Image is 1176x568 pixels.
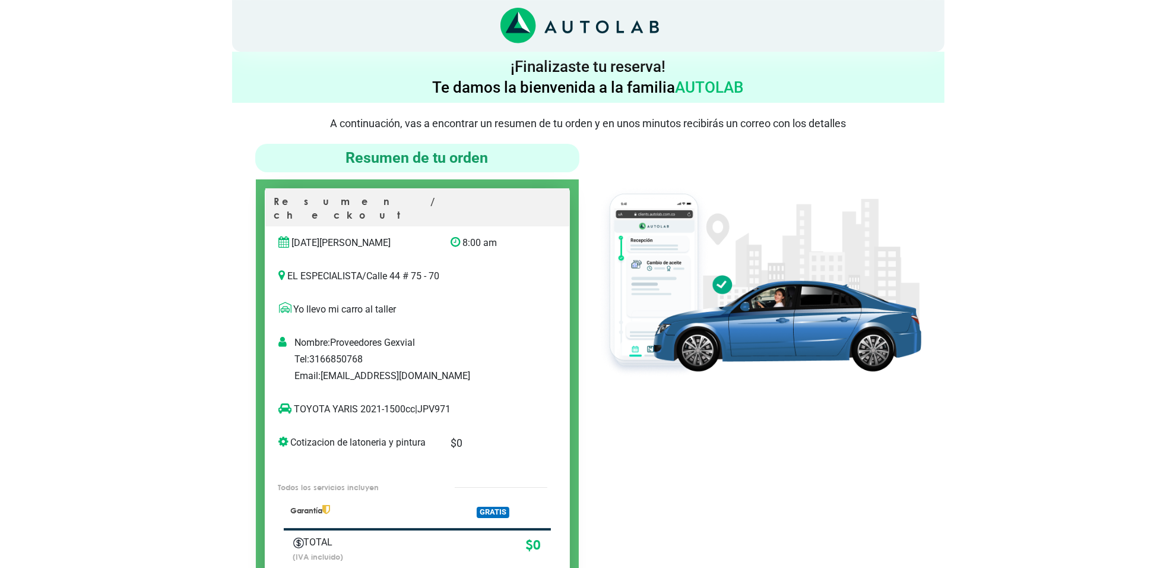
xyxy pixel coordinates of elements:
p: Resumen / checkout [274,195,560,226]
h4: ¡Finalizaste tu reserva! Te damos la bienvenida a la familia [237,56,940,98]
p: EL ESPECIALISTA / Calle 44 # 75 - 70 [279,269,556,283]
a: Link al sitio de autolab [500,20,659,31]
p: Nombre: Proveedores Gexvial [294,336,565,350]
p: [DATE][PERSON_NAME] [279,236,433,250]
small: (IVA incluido) [293,552,344,561]
p: TOYOTA YARIS 2021-1500cc | JPV971 [279,402,531,416]
p: $ 0 [404,535,541,556]
p: $ 0 [451,436,531,451]
p: Garantía [290,505,433,516]
h4: Resumen de tu orden [260,149,575,168]
p: 8:00 am [451,236,531,250]
p: Todos los servicios incluyen [278,482,430,493]
p: Email: [EMAIL_ADDRESS][DOMAIN_NAME] [294,369,565,383]
p: Cotizacion de latoneria y pintura [279,436,433,450]
p: A continuación, vas a encontrar un resumen de tu orden y en unos minutos recibirás un correo con ... [232,117,944,130]
p: Tel: 3166850768 [294,352,565,367]
p: Yo llevo mi carro al taller [279,302,556,317]
img: Autobooking-Iconos-23.png [293,538,304,548]
span: AUTOLAB [676,78,744,96]
span: GRATIS [477,507,509,518]
p: TOTAL [293,535,386,550]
